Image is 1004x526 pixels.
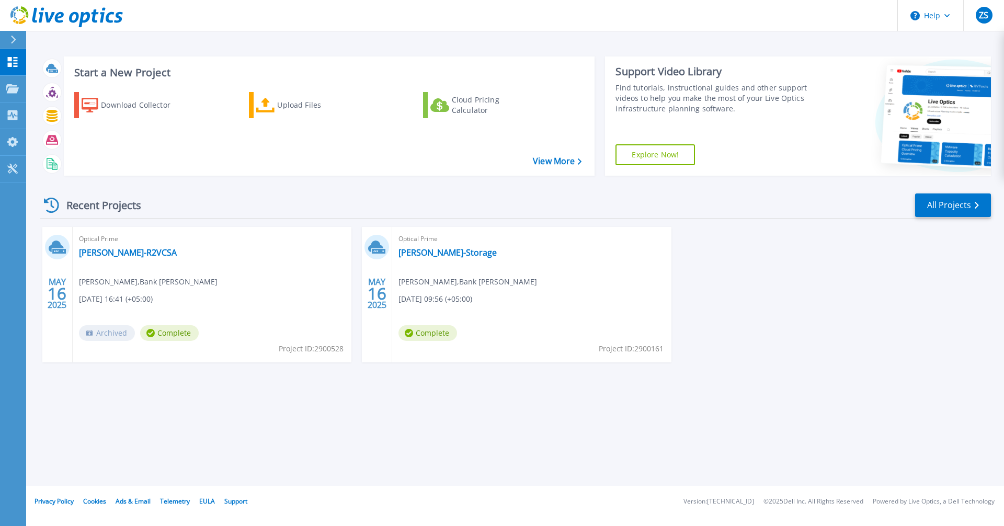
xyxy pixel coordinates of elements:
span: Optical Prime [398,233,665,245]
a: EULA [199,497,215,506]
a: Ads & Email [116,497,151,506]
span: [DATE] 16:41 (+05:00) [79,293,153,305]
a: Cookies [83,497,106,506]
div: Recent Projects [40,192,155,218]
a: View More [533,156,581,166]
a: Explore Now! [615,144,695,165]
span: [DATE] 09:56 (+05:00) [398,293,472,305]
a: [PERSON_NAME]-Storage [398,247,497,258]
span: ZS [979,11,988,19]
h3: Start a New Project [74,67,581,78]
div: MAY 2025 [47,275,67,313]
li: © 2025 Dell Inc. All Rights Reserved [763,498,863,505]
li: Powered by Live Optics, a Dell Technology [873,498,995,505]
div: Cloud Pricing Calculator [452,95,535,116]
span: [PERSON_NAME] , Bank [PERSON_NAME] [398,276,537,288]
a: Support [224,497,247,506]
div: Support Video Library [615,65,812,78]
div: Download Collector [101,95,185,116]
span: 16 [368,289,386,298]
div: MAY 2025 [367,275,387,313]
span: Complete [140,325,199,341]
a: Telemetry [160,497,190,506]
span: Complete [398,325,457,341]
a: Upload Files [249,92,366,118]
a: Download Collector [74,92,191,118]
li: Version: [TECHNICAL_ID] [683,498,754,505]
a: Cloud Pricing Calculator [423,92,540,118]
span: Project ID: 2900528 [279,343,344,355]
span: [PERSON_NAME] , Bank [PERSON_NAME] [79,276,218,288]
a: All Projects [915,193,991,217]
span: Project ID: 2900161 [599,343,664,355]
span: Archived [79,325,135,341]
span: 16 [48,289,66,298]
div: Find tutorials, instructional guides and other support videos to help you make the most of your L... [615,83,812,114]
span: Optical Prime [79,233,345,245]
a: Privacy Policy [35,497,74,506]
div: Upload Files [277,95,361,116]
a: [PERSON_NAME]-R2VCSA [79,247,177,258]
